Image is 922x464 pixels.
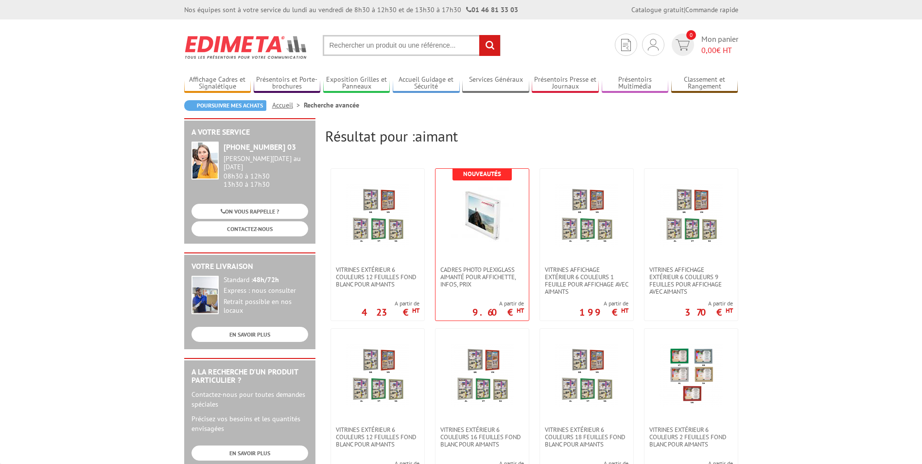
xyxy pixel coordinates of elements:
[686,30,696,40] span: 0
[440,266,524,288] span: Cadres photo Plexiglass aimanté pour affichette, infos, prix
[191,368,308,385] h2: A la recherche d'un produit particulier ?
[472,309,524,315] p: 9.60 €
[191,327,308,342] a: EN SAVOIR PLUS
[621,39,631,51] img: devis rapide
[644,426,738,448] a: Vitrines extérieur 6 couleurs 2 feuilles fond blanc pour aimants
[323,75,390,91] a: Exposition Grilles et Panneaux
[462,75,529,91] a: Services Généraux
[701,45,738,56] span: € HT
[191,414,308,433] p: Précisez vos besoins et les quantités envisagées
[224,286,308,295] div: Express : nous consulter
[224,276,308,285] div: Standard :
[336,266,419,288] span: Vitrines extérieur 6 couleurs 12 feuilles fond blanc pour aimants
[701,34,738,56] span: Mon panier
[325,128,738,144] h2: Résultat pour :
[304,100,359,110] li: Recherche avancée
[621,306,628,315] sup: HT
[191,128,308,137] h2: A votre service
[346,343,409,407] img: Vitrines extérieur 6 couleurs 12 feuilles fond blanc pour aimants
[451,343,514,407] img: Vitrines extérieur 6 couleurs 16 feuilles fond blanc pour aimants
[685,309,733,315] p: 370 €
[660,183,723,247] img: Vitrines affichage extérieur 6 couleurs 9 feuilles pour affichage avec aimants
[579,309,628,315] p: 199 €
[184,5,518,15] div: Nos équipes sont à votre service du lundi au vendredi de 8h30 à 12h30 et de 13h30 à 17h30
[224,155,308,171] div: [PERSON_NAME][DATE] au [DATE]
[440,426,524,448] span: Vitrines extérieur 6 couleurs 16 feuilles fond blanc pour aimants
[472,300,524,307] span: A partir de
[660,343,723,407] img: Vitrines extérieur 6 couleurs 2 feuilles fond blanc pour aimants
[191,390,308,409] p: Contactez-nous pour toutes demandes spéciales
[669,34,738,56] a: devis rapide 0 Mon panier 0,00€ HT
[435,266,529,288] a: Cadres photo Plexiglass aimanté pour affichette, infos, prix
[555,343,618,407] img: Vitrines extérieur 6 couleurs 18 feuilles fond blanc pour aimants
[331,266,424,288] a: Vitrines extérieur 6 couleurs 12 feuilles fond blanc pour aimants
[393,75,460,91] a: Accueil Guidage et Sécurité
[685,300,733,307] span: A partir de
[415,126,458,145] span: aimant
[224,142,296,152] strong: [PHONE_NUMBER] 03
[184,29,308,65] img: Edimeta
[649,266,733,295] span: Vitrines affichage extérieur 6 couleurs 9 feuilles pour affichage avec aimants
[323,35,501,56] input: Rechercher un produit ou une référence...
[191,142,219,179] img: widget-service.jpg
[685,5,738,14] a: Commande rapide
[331,426,424,448] a: Vitrines extérieur 6 couleurs 12 feuilles fond blanc pour aimants
[184,75,251,91] a: Affichage Cadres et Signalétique
[540,266,633,295] a: Vitrines affichage extérieur 6 couleurs 1 feuille pour affichage avec aimants
[676,39,690,51] img: devis rapide
[649,426,733,448] span: Vitrines extérieur 6 couleurs 2 feuilles fond blanc pour aimants
[532,75,599,91] a: Présentoirs Presse et Journaux
[191,446,308,461] a: EN SAVOIR PLUS
[463,170,501,178] b: Nouveautés
[272,101,304,109] a: Accueil
[253,275,279,284] strong: 48h/72h
[644,266,738,295] a: Vitrines affichage extérieur 6 couleurs 9 feuilles pour affichage avec aimants
[726,306,733,315] sup: HT
[362,309,419,315] p: 423 €
[545,426,628,448] span: Vitrines extérieur 6 couleurs 18 feuilles fond blanc pour aimants
[631,5,738,15] div: |
[648,39,659,51] img: devis rapide
[451,183,514,247] img: Cadres photo Plexiglass aimanté pour affichette, infos, prix
[336,426,419,448] span: Vitrines extérieur 6 couleurs 12 feuilles fond blanc pour aimants
[631,5,684,14] a: Catalogue gratuit
[412,306,419,315] sup: HT
[346,183,409,247] img: Vitrines extérieur 6 couleurs 12 feuilles fond blanc pour aimants
[545,266,628,295] span: Vitrines affichage extérieur 6 couleurs 1 feuille pour affichage avec aimants
[184,100,266,111] a: Poursuivre mes achats
[191,221,308,236] a: CONTACTEZ-NOUS
[671,75,738,91] a: Classement et Rangement
[466,5,518,14] strong: 01 46 81 33 03
[517,306,524,315] sup: HT
[362,300,419,307] span: A partir de
[555,183,618,247] img: Vitrines affichage extérieur 6 couleurs 1 feuille pour affichage avec aimants
[191,262,308,271] h2: Votre livraison
[435,426,529,448] a: Vitrines extérieur 6 couleurs 16 feuilles fond blanc pour aimants
[224,155,308,188] div: 08h30 à 12h30 13h30 à 17h30
[701,45,716,55] span: 0,00
[191,276,219,314] img: widget-livraison.jpg
[579,300,628,307] span: A partir de
[191,204,308,219] a: ON VOUS RAPPELLE ?
[254,75,321,91] a: Présentoirs et Porte-brochures
[540,426,633,448] a: Vitrines extérieur 6 couleurs 18 feuilles fond blanc pour aimants
[224,298,308,315] div: Retrait possible en nos locaux
[479,35,500,56] input: rechercher
[602,75,669,91] a: Présentoirs Multimédia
